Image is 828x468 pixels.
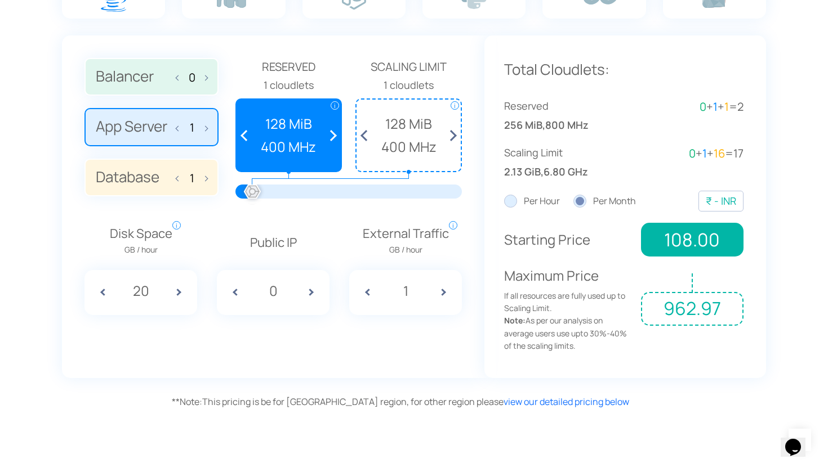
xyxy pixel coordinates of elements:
span: 1 [702,146,707,161]
p: Starting Price [504,229,633,250]
input: Database [183,172,201,184]
span: i [451,101,459,110]
span: GB / hour [363,244,449,256]
span: Reserved [235,58,342,76]
p: Maximum Price [504,265,633,352]
span: 1 [713,99,718,114]
input: App Server [183,121,201,134]
div: 1 cloudlets [235,77,342,93]
span: 0 [700,99,706,114]
label: App Server [84,108,219,146]
label: Per Month [573,194,636,209]
span: 400 MHz [242,136,335,157]
span: 128 MiB [362,113,455,134]
span: Scaling Limit [355,58,462,76]
input: Balancer [183,71,201,84]
span: 0 [689,146,696,161]
span: 256 MiB [504,117,542,133]
span: 17 [733,146,744,161]
strong: Note: [504,315,526,326]
span: 800 MHz [545,117,589,133]
div: 1 cloudlets [355,77,462,93]
span: i [449,221,457,229]
label: Balancer [84,58,219,96]
span: 400 MHz [362,136,455,157]
p: Total Cloudlets: [504,58,744,82]
span: i [331,101,339,110]
div: + + = [624,145,744,163]
span: 16 [714,146,725,161]
div: , [504,145,624,180]
span: i [172,221,181,229]
span: 108.00 [641,223,744,256]
iframe: chat widget [781,423,817,457]
span: Disk Space [110,224,172,256]
span: External Traffic [363,224,449,256]
span: If all resources are fully used up to Scaling Limit. As per our analysis on average users use upt... [504,290,633,353]
span: Note: [172,395,202,408]
span: 2.13 GiB [504,164,541,180]
span: 962.97 [641,292,744,326]
a: view our detailed pricing below [504,395,629,408]
div: ₹ - INR [706,193,736,209]
span: 6.80 GHz [544,164,588,180]
div: , [504,98,624,133]
span: GB / hour [110,244,172,256]
span: 2 [737,99,744,114]
div: This pricing is be for [GEOGRAPHIC_DATA] region, for other region please [172,395,769,409]
span: Reserved [504,98,624,114]
span: 128 MiB [242,113,335,134]
label: Per Hour [504,194,560,209]
div: + + = [624,98,744,116]
label: Database [84,159,219,197]
p: Public IP [217,233,330,253]
span: 1 [724,99,729,114]
span: Scaling Limit [504,145,624,161]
